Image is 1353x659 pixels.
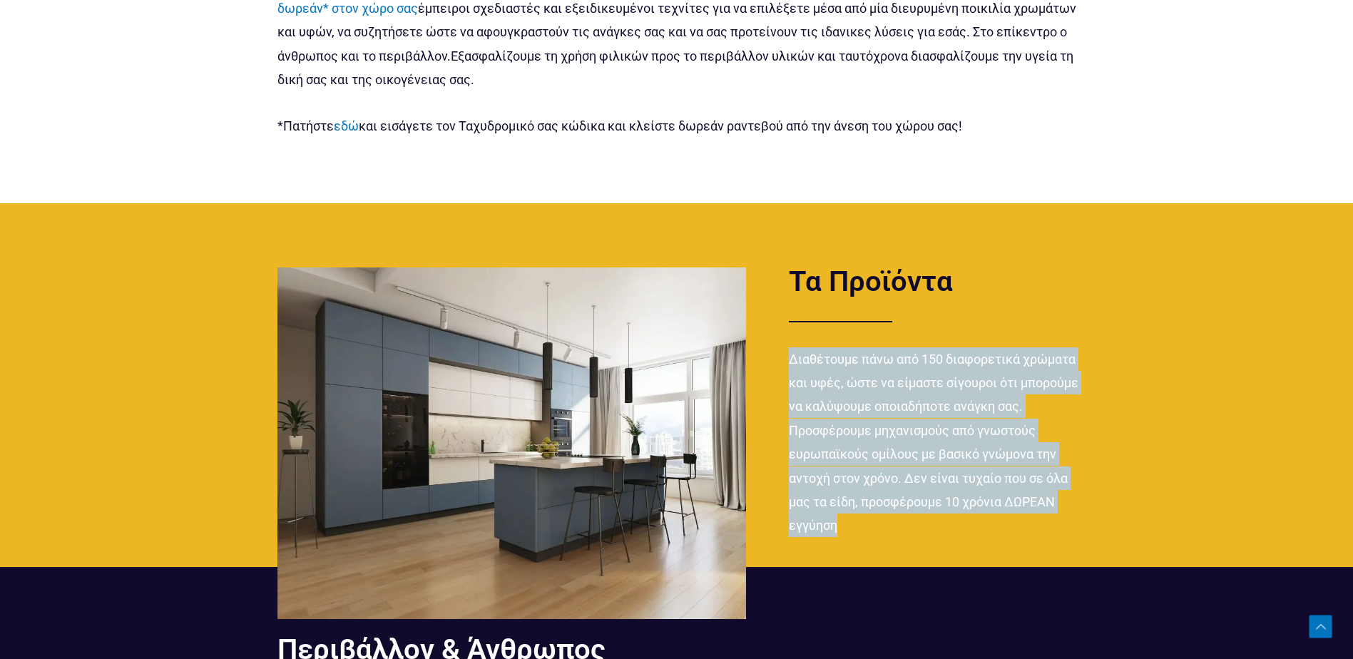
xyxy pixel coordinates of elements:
h2: Τα Προϊόντα [789,267,1083,296]
p: *Πατήστε και εισάγετε τον Ταχυδρομικό σας κώδικα και κλείστε δωρεάν ραντεβού από την άνεση του χώ... [277,114,1076,138]
img: Matira κουζίνα [277,267,746,619]
a: εδώ [334,118,359,133]
p: Διαθέτουμε πάνω από 150 διαφορετικά χρώματα και υφές, ώστε να είμαστε σίγουροι ότι μπορούμε να κα... [789,347,1083,538]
